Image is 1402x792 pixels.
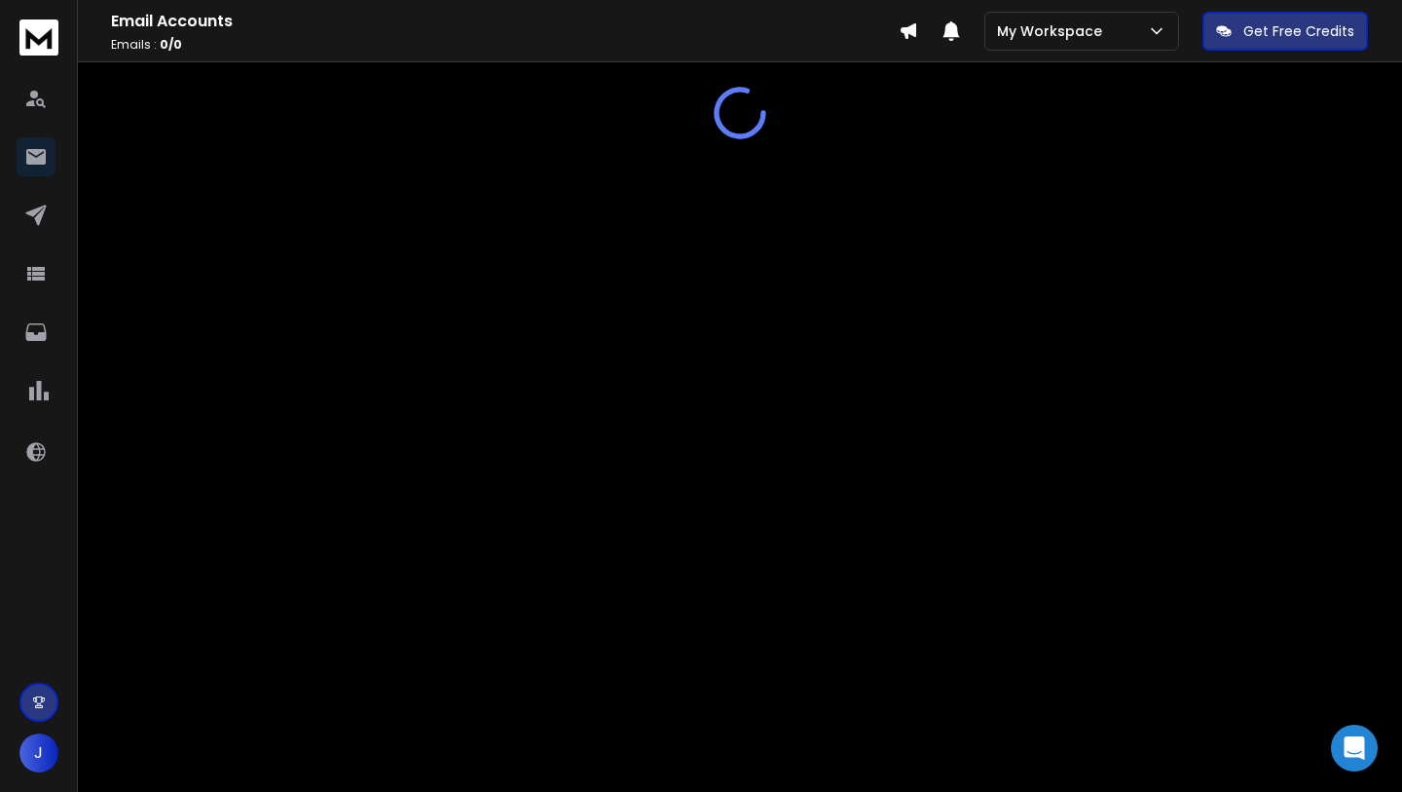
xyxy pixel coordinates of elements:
button: Get Free Credits [1202,12,1368,51]
h1: Email Accounts [111,10,899,33]
p: Emails : [111,37,899,53]
div: Open Intercom Messenger [1331,725,1378,772]
button: J [19,734,58,773]
p: My Workspace [997,21,1110,41]
img: logo [19,19,58,56]
span: 0 / 0 [160,36,182,53]
p: Get Free Credits [1243,21,1354,41]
